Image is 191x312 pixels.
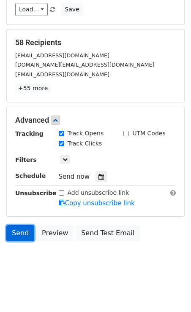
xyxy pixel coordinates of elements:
[61,3,83,16] button: Save
[15,62,154,68] small: [DOMAIN_NAME][EMAIL_ADDRESS][DOMAIN_NAME]
[15,71,109,78] small: [EMAIL_ADDRESS][DOMAIN_NAME]
[6,225,34,241] a: Send
[132,129,165,138] label: UTM Codes
[68,188,129,197] label: Add unsubscribe link
[15,3,48,16] a: Load...
[149,272,191,312] div: Widget de chat
[15,172,46,179] strong: Schedule
[15,38,176,47] h5: 58 Recipients
[15,52,109,59] small: [EMAIL_ADDRESS][DOMAIN_NAME]
[59,173,90,180] span: Send now
[59,199,135,207] a: Copy unsubscribe link
[15,190,57,196] strong: Unsubscribe
[15,156,37,163] strong: Filters
[15,130,44,137] strong: Tracking
[149,272,191,312] iframe: Chat Widget
[68,129,104,138] label: Track Opens
[15,116,176,125] h5: Advanced
[76,225,140,241] a: Send Test Email
[68,139,102,148] label: Track Clicks
[36,225,74,241] a: Preview
[15,83,51,94] a: +55 more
